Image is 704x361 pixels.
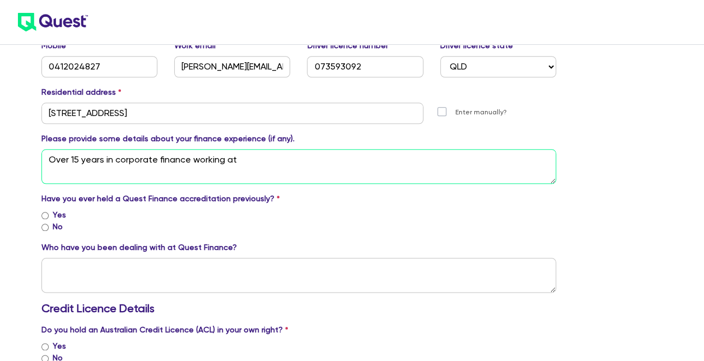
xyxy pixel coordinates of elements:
[307,40,393,52] label: Driver licence number
[18,13,88,31] img: quest-logo
[41,242,237,253] label: Who have you been dealing with at Quest Finance?
[53,340,66,352] label: Yes
[174,40,221,52] label: Work email
[41,133,295,145] label: Please provide some details about your finance experience (if any).
[41,86,122,98] label: Residential address
[41,324,288,336] label: Do you hold an Australian Credit Licence (ACL) in your own right?
[53,209,66,221] label: Yes
[41,40,72,52] label: Mobile
[41,193,280,205] label: Have you ever held a Quest Finance accreditation previously?
[53,221,63,233] label: No
[41,302,557,315] h3: Credit Licence Details
[455,107,507,118] label: Enter manually?
[440,40,519,52] label: Driver licence state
